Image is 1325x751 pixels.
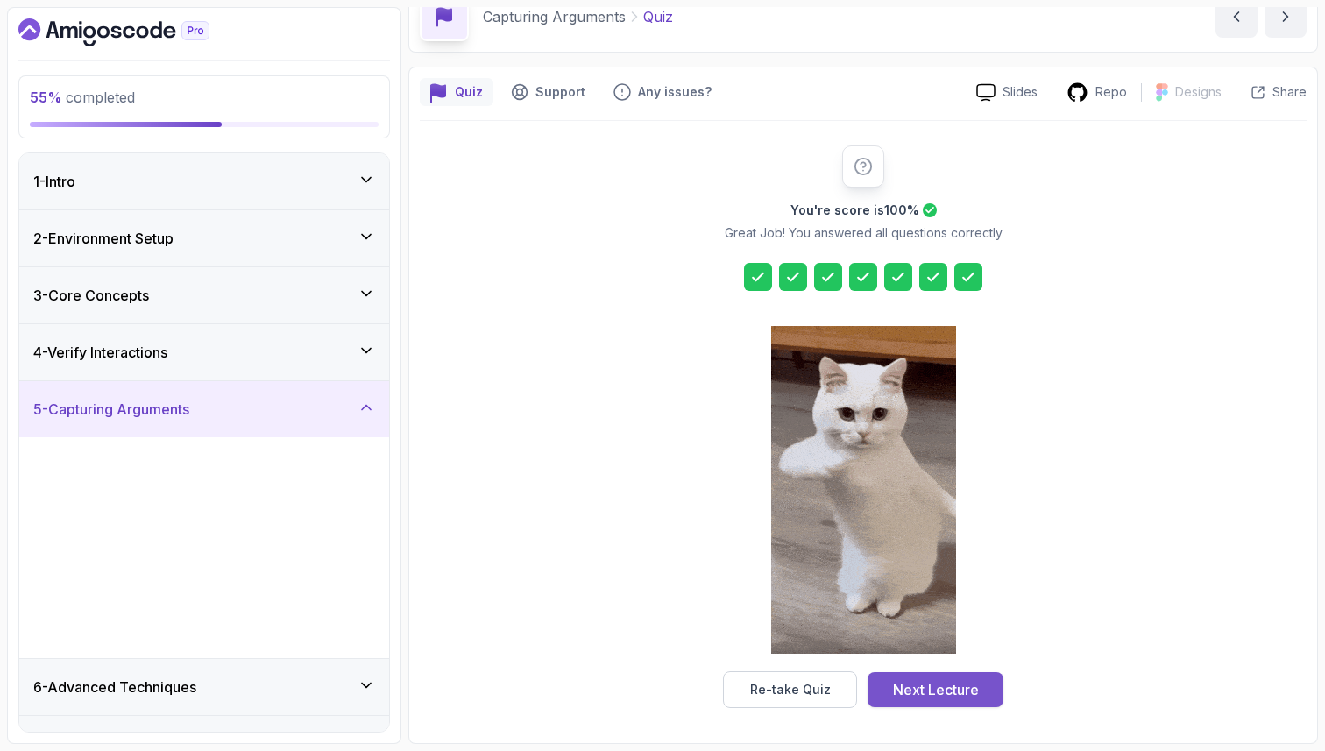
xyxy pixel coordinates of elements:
p: Repo [1095,83,1127,101]
button: Feedback button [603,78,722,106]
p: Share [1272,83,1307,101]
a: Repo [1052,81,1141,103]
h3: 4 - Verify Interactions [33,342,167,363]
h3: 5 - Capturing Arguments [33,399,189,420]
button: Next Lecture [868,672,1003,707]
button: Share [1236,83,1307,101]
span: completed [30,89,135,106]
div: Re-take Quiz [750,681,831,698]
h3: 3 - Core Concepts [33,285,149,306]
p: Quiz [643,6,673,27]
button: 2-Environment Setup [19,210,389,266]
span: 55 % [30,89,62,106]
button: 1-Intro [19,153,389,209]
button: quiz button [420,78,493,106]
h2: You're score is 100 % [790,202,919,219]
a: Dashboard [18,18,250,46]
button: 6-Advanced Techniques [19,659,389,715]
h3: 1 - Intro [33,171,75,192]
p: Slides [1003,83,1038,101]
p: Any issues? [638,83,712,101]
button: Re-take Quiz [723,671,857,708]
p: Great Job! You answered all questions correctly [725,224,1003,242]
img: cool-cat [771,326,956,654]
p: Capturing Arguments [483,6,626,27]
h3: 6 - Advanced Techniques [33,677,196,698]
p: Quiz [455,83,483,101]
button: 4-Verify Interactions [19,324,389,380]
p: Designs [1175,83,1222,101]
h3: 2 - Environment Setup [33,228,174,249]
a: Slides [962,83,1052,102]
p: Support [535,83,585,101]
button: 3-Core Concepts [19,267,389,323]
button: Support button [500,78,596,106]
div: Next Lecture [893,679,979,700]
button: 5-Capturing Arguments [19,381,389,437]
